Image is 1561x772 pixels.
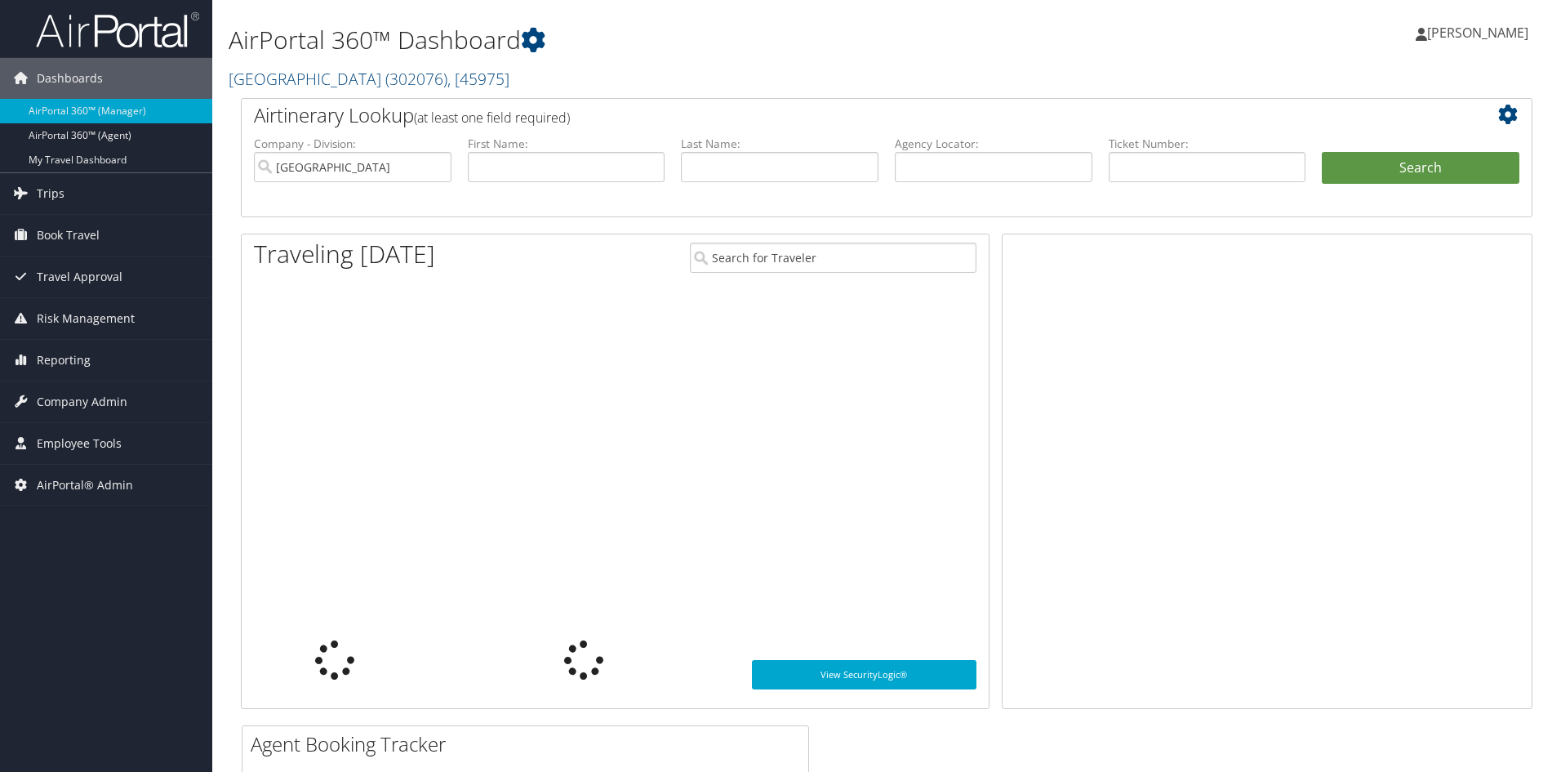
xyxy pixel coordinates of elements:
[385,68,447,90] span: ( 302076 )
[229,68,509,90] a: [GEOGRAPHIC_DATA]
[1416,8,1545,57] a: [PERSON_NAME]
[229,23,1106,57] h1: AirPortal 360™ Dashboard
[254,101,1412,129] h2: Airtinerary Lookup
[37,340,91,381] span: Reporting
[752,660,976,689] a: View SecurityLogic®
[895,136,1092,152] label: Agency Locator:
[1322,152,1519,185] button: Search
[37,173,64,214] span: Trips
[690,243,976,273] input: Search for Traveler
[681,136,878,152] label: Last Name:
[37,58,103,99] span: Dashboards
[414,109,570,127] span: (at least one field required)
[37,215,100,256] span: Book Travel
[447,68,509,90] span: , [ 45975 ]
[37,465,133,506] span: AirPortal® Admin
[37,382,127,422] span: Company Admin
[37,423,122,464] span: Employee Tools
[1109,136,1306,152] label: Ticket Number:
[36,11,199,49] img: airportal-logo.png
[468,136,665,152] label: First Name:
[37,298,135,339] span: Risk Management
[37,257,122,297] span: Travel Approval
[254,237,435,271] h1: Traveling [DATE]
[251,730,808,758] h2: Agent Booking Tracker
[254,136,451,152] label: Company - Division:
[1427,24,1528,42] span: [PERSON_NAME]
